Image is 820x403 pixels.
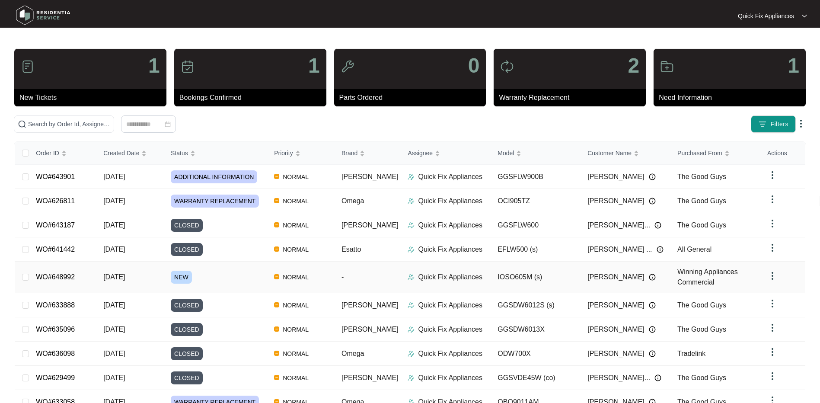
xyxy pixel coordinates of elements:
[408,274,415,281] img: Assigner Icon
[279,244,312,255] span: NORMAL
[670,142,760,165] th: Purchased From
[36,246,75,253] a: WO#641442
[279,172,312,182] span: NORMAL
[274,351,279,356] img: Vercel Logo
[103,301,125,309] span: [DATE]
[770,120,788,129] span: Filters
[760,142,805,165] th: Actions
[21,60,35,74] img: icon
[103,221,125,229] span: [DATE]
[164,142,267,165] th: Status
[19,93,166,103] p: New Tickets
[587,272,645,282] span: [PERSON_NAME]
[274,302,279,307] img: Vercel Logo
[418,172,482,182] p: Quick Fix Appliances
[279,272,312,282] span: NORMAL
[491,366,581,390] td: GGSVDE45W (co)
[103,197,125,205] span: [DATE]
[341,60,354,74] img: icon
[335,142,401,165] th: Brand
[677,301,726,309] span: The Good Guys
[408,326,415,333] img: Assigner Icon
[341,301,399,309] span: [PERSON_NAME]
[587,373,650,383] span: [PERSON_NAME]...
[274,174,279,179] img: Vercel Logo
[408,198,415,205] img: Assigner Icon
[468,55,480,76] p: 0
[587,196,645,206] span: [PERSON_NAME]
[148,55,160,76] p: 1
[341,326,399,333] span: [PERSON_NAME]
[308,55,320,76] p: 1
[341,273,344,281] span: -
[802,14,807,18] img: dropdown arrow
[660,60,674,74] img: icon
[274,222,279,227] img: Vercel Logo
[587,244,652,255] span: [PERSON_NAME] ...
[758,120,767,128] img: filter icon
[677,350,705,357] span: Tradelink
[36,301,75,309] a: WO#633888
[418,272,482,282] p: Quick Fix Appliances
[677,173,726,180] span: The Good Guys
[171,243,203,256] span: CLOSED
[408,246,415,253] img: Assigner Icon
[491,317,581,342] td: GGSDW6013X
[341,197,364,205] span: Omega
[36,173,75,180] a: WO#643901
[103,326,125,333] span: [DATE]
[341,350,364,357] span: Omega
[274,326,279,332] img: Vercel Logo
[401,142,491,165] th: Assignee
[279,373,312,383] span: NORMAL
[103,246,125,253] span: [DATE]
[171,371,203,384] span: CLOSED
[677,268,738,286] span: Winning Appliances Commercial
[767,194,778,205] img: dropdown arrow
[659,93,806,103] p: Need Information
[491,189,581,213] td: OCI905TZ
[274,246,279,252] img: Vercel Logo
[491,213,581,237] td: GGSFLW600
[408,302,415,309] img: Assigner Icon
[491,342,581,366] td: ODW700X
[179,93,326,103] p: Bookings Confirmed
[18,120,26,128] img: search-icon
[491,262,581,293] td: IOSO605M (s)
[13,2,73,28] img: residentia service logo
[418,300,482,310] p: Quick Fix Appliances
[418,244,482,255] p: Quick Fix Appliances
[767,243,778,253] img: dropdown arrow
[341,246,361,253] span: Esatto
[36,221,75,229] a: WO#643187
[341,374,399,381] span: [PERSON_NAME]
[341,221,399,229] span: [PERSON_NAME]
[649,173,656,180] img: Info icon
[767,271,778,281] img: dropdown arrow
[738,12,794,20] p: Quick Fix Appliances
[267,142,335,165] th: Priority
[103,148,139,158] span: Created Date
[677,197,726,205] span: The Good Guys
[171,148,188,158] span: Status
[581,142,670,165] th: Customer Name
[767,298,778,309] img: dropdown arrow
[649,198,656,205] img: Info icon
[649,302,656,309] img: Info icon
[654,222,661,229] img: Info icon
[677,148,722,158] span: Purchased From
[628,55,639,76] p: 2
[36,374,75,381] a: WO#629499
[657,246,664,253] img: Info icon
[654,374,661,381] img: Info icon
[341,173,399,180] span: [PERSON_NAME]
[788,55,799,76] p: 1
[274,198,279,203] img: Vercel Logo
[279,300,312,310] span: NORMAL
[171,299,203,312] span: CLOSED
[408,173,415,180] img: Assigner Icon
[408,350,415,357] img: Assigner Icon
[499,93,646,103] p: Warranty Replacement
[587,349,645,359] span: [PERSON_NAME]
[279,196,312,206] span: NORMAL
